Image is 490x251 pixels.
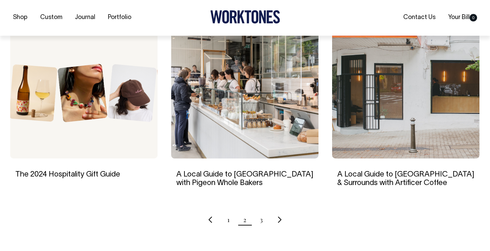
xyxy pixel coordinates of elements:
a: Portfolio [105,12,134,23]
img: A Local Guide to Hobart with Pigeon Whole Bakers [171,28,318,158]
img: The 2024 Hospitality Gift Guide [10,28,158,158]
a: Custom [37,12,65,23]
a: Your Bill0 [445,12,480,23]
a: The 2024 Hospitality Gift Guide [15,171,120,178]
a: Contact Us [401,12,438,23]
span: Page 2 [243,211,246,228]
span: 0 [470,14,477,21]
a: Next page [276,211,282,228]
a: A Local Guide to [GEOGRAPHIC_DATA] & Surrounds with Artificer Coffee [337,171,474,186]
a: Previous page [208,211,214,228]
a: Journal [72,12,98,23]
a: Page 1 [227,211,230,228]
a: Page 3 [260,211,263,228]
nav: Pagination [10,211,480,228]
a: Shop [10,12,30,23]
a: A Local Guide to [GEOGRAPHIC_DATA] with Pigeon Whole Bakers [176,171,313,186]
img: A Local Guide to Surry Hills & Surrounds with Artificer Coffee [332,28,479,158]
